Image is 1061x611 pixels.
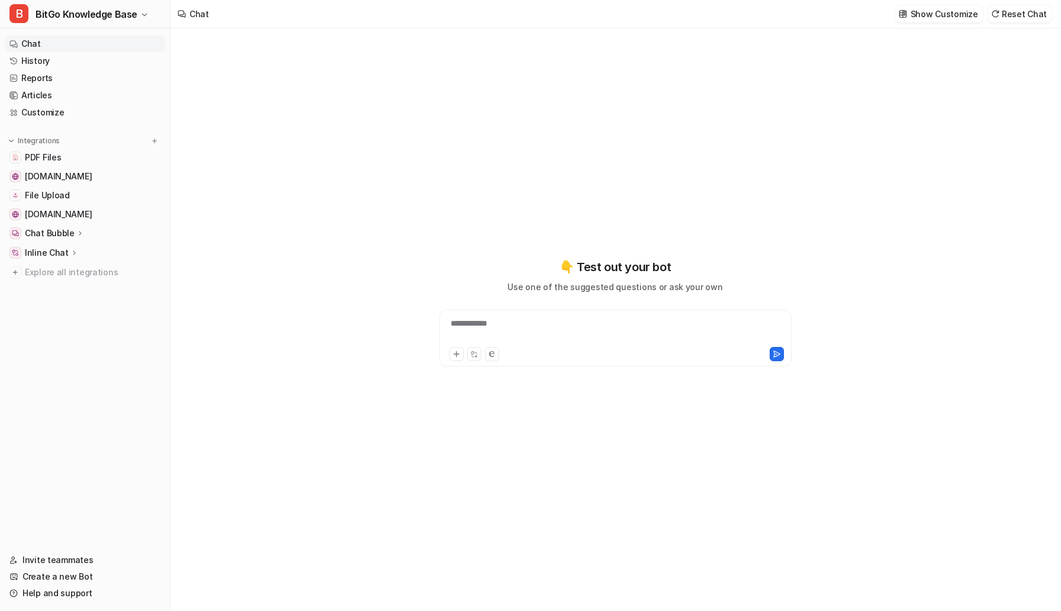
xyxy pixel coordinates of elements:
[12,249,19,256] img: Inline Chat
[9,266,21,278] img: explore all integrations
[12,173,19,180] img: developers.bitgo.com
[5,104,165,121] a: Customize
[560,258,671,276] p: 👇 Test out your bot
[5,187,165,204] a: File UploadFile Upload
[895,5,983,22] button: Show Customize
[7,137,15,145] img: expand menu
[25,208,92,220] span: [DOMAIN_NAME]
[5,264,165,281] a: Explore all integrations
[25,227,75,239] p: Chat Bubble
[991,9,999,18] img: reset
[5,70,165,86] a: Reports
[36,6,137,22] span: BitGo Knowledge Base
[5,168,165,185] a: developers.bitgo.com[DOMAIN_NAME]
[189,8,209,20] div: Chat
[911,8,978,20] p: Show Customize
[899,9,907,18] img: customize
[5,149,165,166] a: PDF FilesPDF Files
[12,154,19,161] img: PDF Files
[5,585,165,602] a: Help and support
[12,230,19,237] img: Chat Bubble
[5,568,165,585] a: Create a new Bot
[507,281,722,293] p: Use one of the suggested questions or ask your own
[5,206,165,223] a: www.bitgo.com[DOMAIN_NAME]
[18,136,60,146] p: Integrations
[12,192,19,199] img: File Upload
[150,137,159,145] img: menu_add.svg
[25,152,61,163] span: PDF Files
[25,171,92,182] span: [DOMAIN_NAME]
[25,247,69,259] p: Inline Chat
[5,552,165,568] a: Invite teammates
[5,53,165,69] a: History
[25,189,70,201] span: File Upload
[12,211,19,218] img: www.bitgo.com
[9,4,28,23] span: B
[5,135,63,147] button: Integrations
[5,36,165,52] a: Chat
[25,263,160,282] span: Explore all integrations
[5,87,165,104] a: Articles
[988,5,1052,22] button: Reset Chat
